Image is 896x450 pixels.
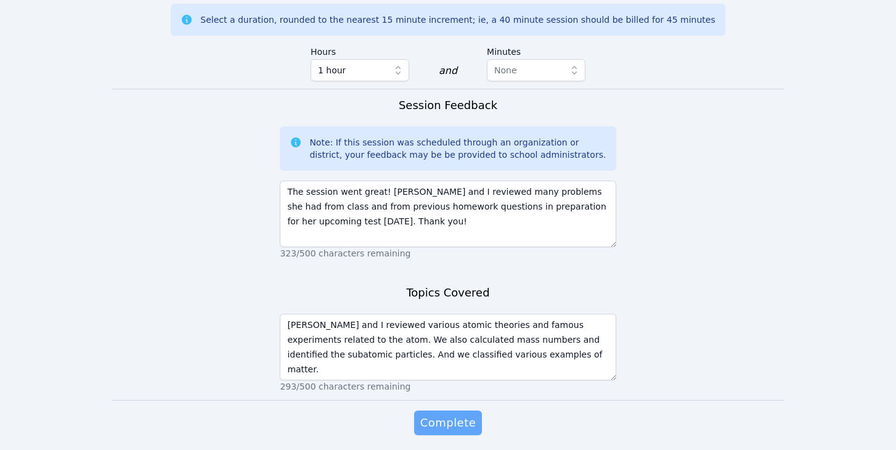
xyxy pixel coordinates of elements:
textarea: [PERSON_NAME] and I reviewed various atomic theories and famous experiments related to the atom. ... [280,314,616,380]
span: 1 hour [318,63,346,78]
div: Note: If this session was scheduled through an organization or district, your feedback may be be ... [309,136,606,161]
label: Minutes [487,41,585,59]
h3: Session Feedback [399,97,497,114]
div: Select a duration, rounded to the nearest 15 minute increment; ie, a 40 minute session should be ... [200,14,715,26]
p: 323/500 characters remaining [280,247,616,260]
textarea: The session went great! [PERSON_NAME] and I reviewed many problems she had from class and from pr... [280,181,616,247]
button: 1 hour [311,59,409,81]
div: and [439,63,457,78]
p: 293/500 characters remaining [280,380,616,393]
button: Complete [414,411,482,435]
button: None [487,59,585,81]
span: None [494,65,517,75]
label: Hours [311,41,409,59]
h3: Topics Covered [406,284,489,301]
span: Complete [420,414,476,432]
